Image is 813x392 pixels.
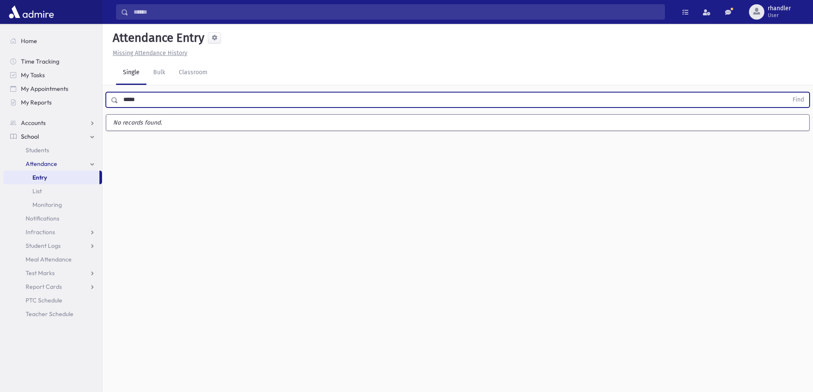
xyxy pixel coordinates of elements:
[26,283,62,290] span: Report Cards
[128,4,664,20] input: Search
[26,146,49,154] span: Students
[26,256,72,263] span: Meal Attendance
[3,82,102,96] a: My Appointments
[3,184,102,198] a: List
[3,171,99,184] a: Entry
[113,49,187,57] u: Missing Attendance History
[3,143,102,157] a: Students
[109,31,204,45] h5: Attendance Entry
[26,215,59,222] span: Notifications
[21,37,37,45] span: Home
[32,187,42,195] span: List
[21,85,68,93] span: My Appointments
[109,49,187,57] a: Missing Attendance History
[21,58,59,65] span: Time Tracking
[116,61,146,85] a: Single
[21,133,39,140] span: School
[26,228,55,236] span: Infractions
[3,96,102,109] a: My Reports
[26,269,55,277] span: Test Marks
[21,99,52,106] span: My Reports
[3,55,102,68] a: Time Tracking
[32,174,47,181] span: Entry
[106,115,809,131] label: No records found.
[3,116,102,130] a: Accounts
[146,61,172,85] a: Bulk
[32,201,62,209] span: Monitoring
[7,3,56,20] img: AdmirePro
[3,130,102,143] a: School
[3,280,102,293] a: Report Cards
[3,293,102,307] a: PTC Schedule
[3,253,102,266] a: Meal Attendance
[21,71,45,79] span: My Tasks
[768,5,791,12] span: rhandler
[3,198,102,212] a: Monitoring
[3,68,102,82] a: My Tasks
[26,242,61,250] span: Student Logs
[26,310,73,318] span: Teacher Schedule
[172,61,214,85] a: Classroom
[21,119,46,127] span: Accounts
[3,157,102,171] a: Attendance
[787,93,809,107] button: Find
[3,307,102,321] a: Teacher Schedule
[26,160,57,168] span: Attendance
[3,34,102,48] a: Home
[3,225,102,239] a: Infractions
[26,296,62,304] span: PTC Schedule
[3,212,102,225] a: Notifications
[768,12,791,19] span: User
[3,266,102,280] a: Test Marks
[3,239,102,253] a: Student Logs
